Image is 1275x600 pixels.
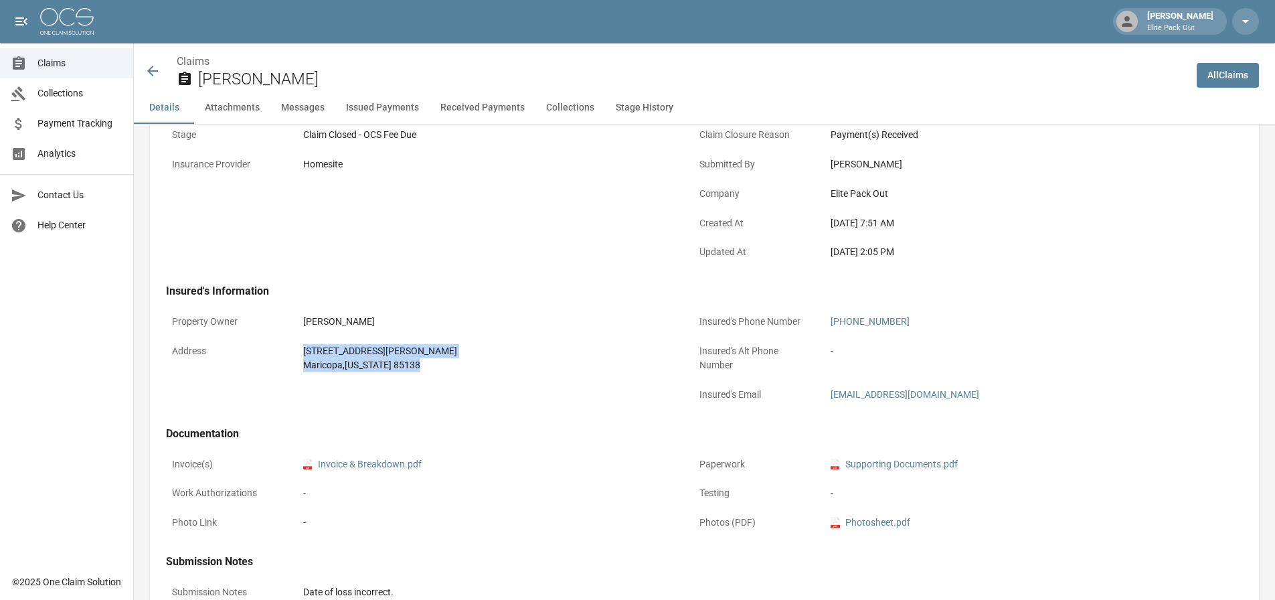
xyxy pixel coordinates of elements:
div: Date of loss incorrect. [303,585,1199,599]
p: Elite Pack Out [1147,23,1213,34]
p: Created At [693,210,814,236]
p: Invoice(s) [166,451,286,477]
div: [PERSON_NAME] [831,157,1199,171]
div: Elite Pack Out [831,187,1199,201]
span: Help Center [37,218,122,232]
button: Issued Payments [335,92,430,124]
a: pdfInvoice & Breakdown.pdf [303,457,422,471]
button: Stage History [605,92,684,124]
div: anchor tabs [134,92,1275,124]
p: Work Authorizations [166,480,286,506]
button: Messages [270,92,335,124]
span: Contact Us [37,188,122,202]
div: - [303,516,671,530]
a: pdfPhotosheet.pdf [831,516,910,530]
div: Homesite [303,157,671,171]
a: [PHONE_NUMBER] [831,316,910,327]
h4: Insured's Information [166,285,1205,298]
div: Payment(s) Received [831,128,1199,142]
p: Company [693,181,814,207]
button: Attachments [194,92,270,124]
p: Insured's Alt Phone Number [693,338,814,378]
div: Claim Closed - OCS Fee Due [303,128,671,142]
button: Details [134,92,194,124]
a: pdfSupporting Documents.pdf [831,457,958,471]
p: Photos (PDF) [693,510,814,536]
div: - [831,486,1199,500]
span: Payment Tracking [37,117,122,131]
a: AllClaims [1197,63,1259,88]
p: Submitted By [693,151,814,177]
p: Stage [166,122,286,148]
img: ocs-logo-white-transparent.png [40,8,94,35]
h2: [PERSON_NAME] [198,70,1186,89]
span: Analytics [37,147,122,161]
p: Paperwork [693,451,814,477]
a: Claims [177,55,209,68]
p: Insured's Phone Number [693,309,814,335]
nav: breadcrumb [177,54,1186,70]
div: - [831,344,1199,358]
button: Collections [535,92,605,124]
span: Collections [37,86,122,100]
p: Address [166,338,286,364]
h4: Submission Notes [166,555,1205,569]
p: Updated At [693,239,814,265]
div: Maricopa , [US_STATE] 85138 [303,358,671,372]
div: [PERSON_NAME] [303,315,671,329]
h4: Documentation [166,427,1205,441]
span: Claims [37,56,122,70]
a: [EMAIL_ADDRESS][DOMAIN_NAME] [831,389,979,400]
p: Insured's Email [693,382,814,408]
div: [DATE] 2:05 PM [831,245,1199,259]
button: open drawer [8,8,35,35]
p: Claim Closure Reason [693,122,814,148]
div: © 2025 One Claim Solution [12,575,121,589]
div: [STREET_ADDRESS][PERSON_NAME] [303,344,671,358]
div: - [303,486,671,500]
p: Testing [693,480,814,506]
div: [PERSON_NAME] [1142,9,1219,33]
div: [DATE] 7:51 AM [831,216,1199,230]
p: Insurance Provider [166,151,286,177]
button: Received Payments [430,92,535,124]
p: Photo Link [166,510,286,536]
p: Property Owner [166,309,286,335]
